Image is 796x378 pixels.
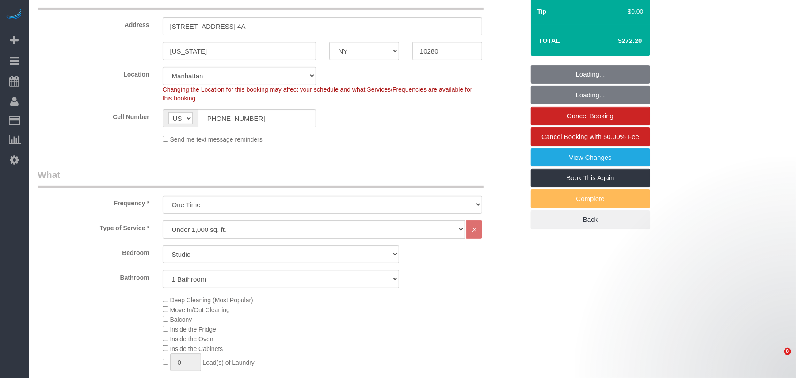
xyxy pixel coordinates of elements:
span: Inside the Fridge [170,326,216,333]
span: Send me text message reminders [170,136,263,143]
span: Changing the Location for this booking may affect your schedule and what Services/Frequencies are... [163,86,472,102]
a: Cancel Booking with 50.00% Fee [531,127,650,146]
label: Location [31,67,156,79]
iframe: Intercom live chat [766,348,787,369]
a: View Changes [531,148,650,167]
label: Address [31,17,156,29]
span: Inside the Cabinets [170,345,223,352]
span: Load(s) of Laundry [202,359,255,366]
label: Bedroom [31,245,156,257]
div: $0.00 [617,7,643,16]
span: Inside the Oven [170,336,213,343]
h4: $272.20 [591,37,642,45]
span: Balcony [170,316,192,323]
span: 8 [784,348,791,355]
input: Zip Code [412,42,482,60]
label: Cell Number [31,109,156,121]
strong: Total [539,37,560,44]
img: Automaid Logo [5,9,23,21]
span: Move In/Out Cleaning [170,306,230,313]
label: Bathroom [31,270,156,282]
span: Deep Cleaning (Most Popular) [170,297,253,304]
span: Cancel Booking with 50.00% Fee [541,133,639,140]
input: City [163,42,316,60]
a: Book This Again [531,169,650,187]
a: Cancel Booking [531,107,650,125]
legend: What [38,168,484,188]
iframe: Intercom notifications message [619,292,796,354]
label: Type of Service * [31,220,156,232]
input: Cell Number [198,109,316,127]
label: Tip [537,7,547,16]
label: Frequency * [31,196,156,208]
a: Back [531,210,650,229]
